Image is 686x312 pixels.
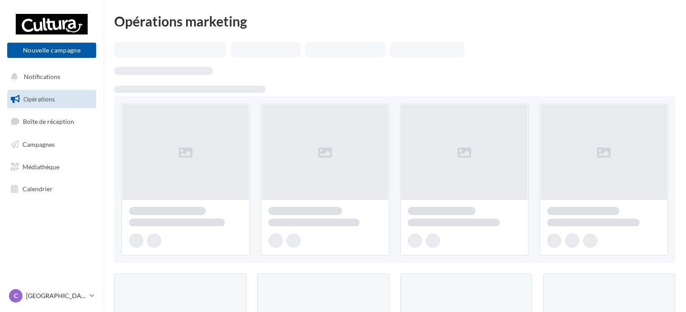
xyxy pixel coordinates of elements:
a: Calendrier [5,180,98,198]
button: Nouvelle campagne [7,43,96,58]
button: Notifications [5,67,94,86]
span: Campagnes [22,141,55,148]
a: Boîte de réception [5,112,98,131]
div: Opérations marketing [114,14,675,28]
span: Boîte de réception [23,118,74,125]
span: Médiathèque [22,163,59,170]
span: Notifications [24,73,60,80]
a: C [GEOGRAPHIC_DATA] [7,287,96,304]
a: Opérations [5,90,98,109]
p: [GEOGRAPHIC_DATA] [26,291,86,300]
span: C [14,291,18,300]
span: Opérations [23,95,55,103]
span: Calendrier [22,185,53,193]
a: Campagnes [5,135,98,154]
a: Médiathèque [5,158,98,176]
